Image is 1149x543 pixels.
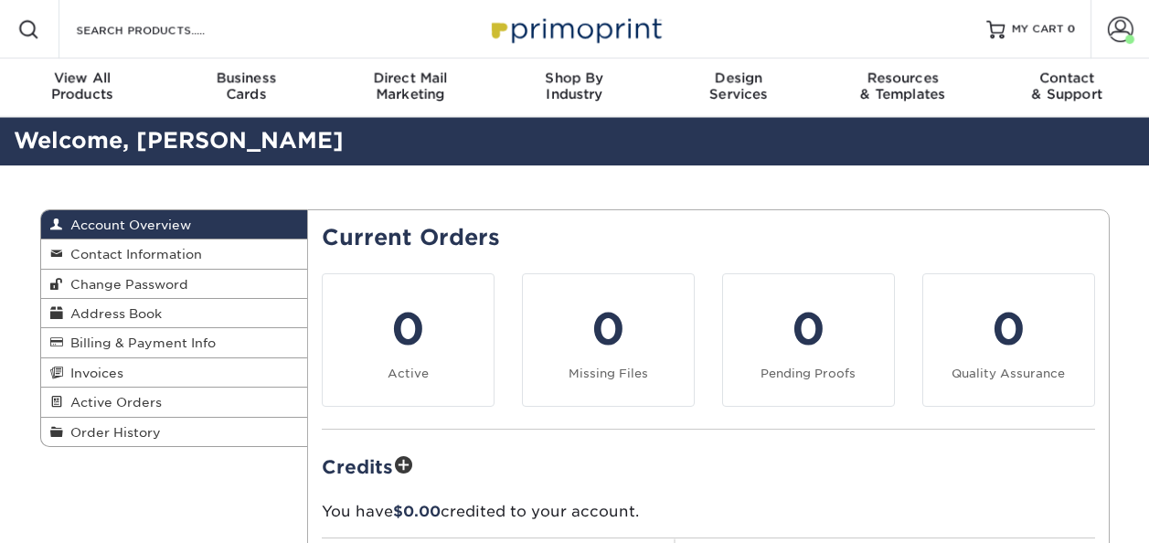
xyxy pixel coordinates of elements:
[63,366,123,380] span: Invoices
[493,69,657,86] span: Shop By
[41,240,308,269] a: Contact Information
[534,296,683,362] div: 0
[63,395,162,410] span: Active Orders
[522,273,695,407] a: 0 Missing Files
[165,59,329,117] a: BusinessCards
[821,69,985,86] span: Resources
[63,277,188,292] span: Change Password
[41,388,308,417] a: Active Orders
[63,335,216,350] span: Billing & Payment Info
[984,69,1149,86] span: Contact
[63,306,162,321] span: Address Book
[952,367,1065,380] small: Quality Assurance
[484,9,666,48] img: Primoprint
[322,452,1095,480] h2: Credits
[165,69,329,86] span: Business
[41,210,308,240] a: Account Overview
[656,69,821,86] span: Design
[74,18,252,40] input: SEARCH PRODUCTS.....
[493,69,657,102] div: Industry
[322,501,1095,523] p: You have credited to your account.
[328,69,493,86] span: Direct Mail
[41,418,308,446] a: Order History
[934,296,1083,362] div: 0
[63,247,202,261] span: Contact Information
[722,273,895,407] a: 0 Pending Proofs
[821,59,985,117] a: Resources& Templates
[922,273,1095,407] a: 0 Quality Assurance
[1068,23,1076,36] span: 0
[63,218,191,232] span: Account Overview
[165,69,329,102] div: Cards
[41,299,308,328] a: Address Book
[63,425,161,440] span: Order History
[1012,22,1064,37] span: MY CART
[41,328,308,357] a: Billing & Payment Info
[569,367,648,380] small: Missing Files
[734,296,883,362] div: 0
[328,59,493,117] a: Direct MailMarketing
[761,367,856,380] small: Pending Proofs
[984,59,1149,117] a: Contact& Support
[388,367,429,380] small: Active
[322,225,1095,251] h2: Current Orders
[334,296,483,362] div: 0
[41,270,308,299] a: Change Password
[322,273,495,407] a: 0 Active
[821,69,985,102] div: & Templates
[656,69,821,102] div: Services
[984,69,1149,102] div: & Support
[328,69,493,102] div: Marketing
[493,59,657,117] a: Shop ByIndustry
[41,358,308,388] a: Invoices
[656,59,821,117] a: DesignServices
